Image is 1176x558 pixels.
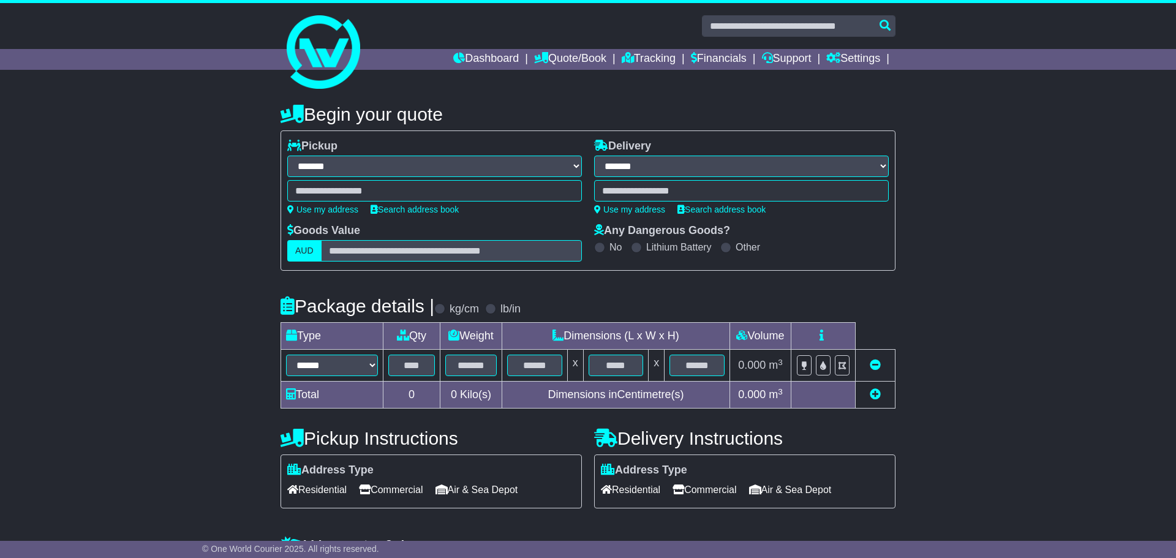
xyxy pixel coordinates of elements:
[502,323,729,350] td: Dimensions (L x W x H)
[646,241,712,253] label: Lithium Battery
[567,350,583,382] td: x
[778,387,783,396] sup: 3
[287,205,358,214] a: Use my address
[594,205,665,214] a: Use my address
[500,303,521,316] label: lb/in
[870,359,881,371] a: Remove this item
[677,205,766,214] a: Search address book
[594,140,651,153] label: Delivery
[826,49,880,70] a: Settings
[450,303,479,316] label: kg/cm
[453,49,519,70] a: Dashboard
[281,323,383,350] td: Type
[383,323,440,350] td: Qty
[729,323,791,350] td: Volume
[281,536,895,556] h4: Warranty & Insurance
[594,224,730,238] label: Any Dangerous Goods?
[502,382,729,409] td: Dimensions in Centimetre(s)
[440,382,502,409] td: Kilo(s)
[769,388,783,401] span: m
[594,428,895,448] h4: Delivery Instructions
[778,358,783,367] sup: 3
[609,241,622,253] label: No
[287,464,374,477] label: Address Type
[738,359,766,371] span: 0.000
[287,224,360,238] label: Goods Value
[202,544,379,554] span: © One World Courier 2025. All rights reserved.
[287,140,337,153] label: Pickup
[769,359,783,371] span: m
[281,104,895,124] h4: Begin your quote
[738,388,766,401] span: 0.000
[870,388,881,401] a: Add new item
[359,480,423,499] span: Commercial
[383,382,440,409] td: 0
[440,323,502,350] td: Weight
[673,480,736,499] span: Commercial
[601,480,660,499] span: Residential
[762,49,812,70] a: Support
[601,464,687,477] label: Address Type
[691,49,747,70] a: Financials
[534,49,606,70] a: Quote/Book
[281,382,383,409] td: Total
[749,480,832,499] span: Air & Sea Depot
[451,388,457,401] span: 0
[649,350,665,382] td: x
[371,205,459,214] a: Search address book
[287,240,322,262] label: AUD
[281,428,582,448] h4: Pickup Instructions
[281,296,434,316] h4: Package details |
[435,480,518,499] span: Air & Sea Depot
[287,480,347,499] span: Residential
[622,49,676,70] a: Tracking
[736,241,760,253] label: Other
